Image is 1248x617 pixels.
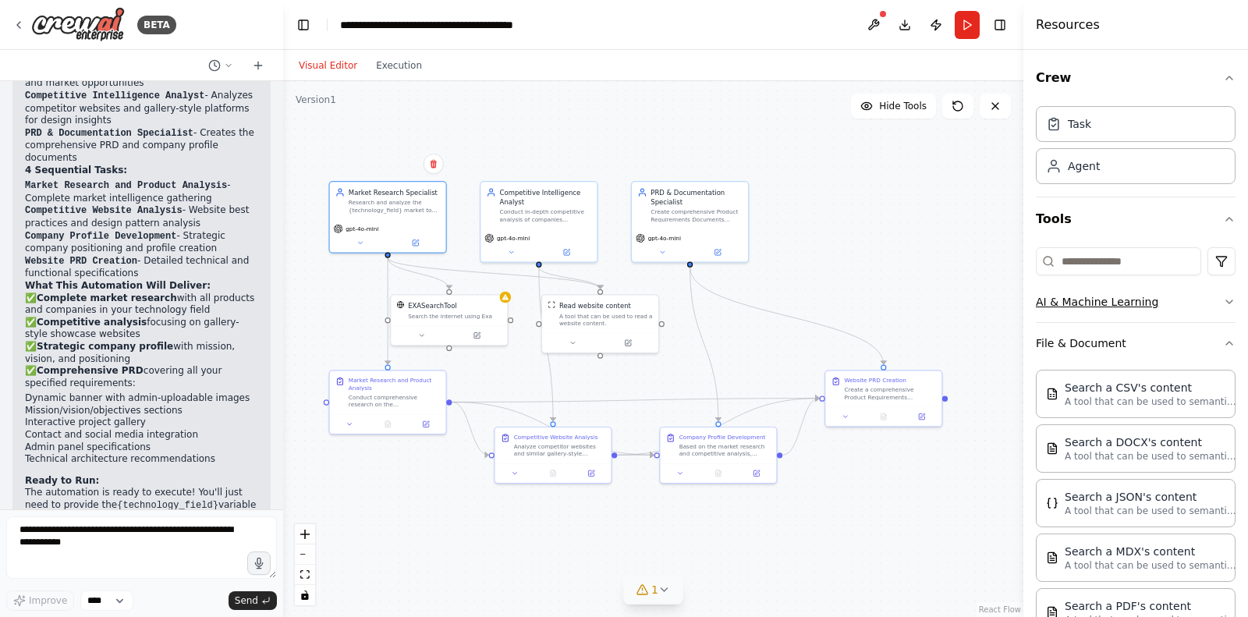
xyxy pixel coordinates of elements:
[1065,598,1236,614] div: Search a PDF's content
[1068,116,1091,132] div: Task
[548,301,555,309] img: ScrapeWebsiteTool
[450,330,503,342] button: Open in side panel
[424,154,444,174] button: Delete node
[25,127,258,165] li: - Creates the comprehensive PRD and company profile documents
[686,268,888,365] g: Edge from 8a7d2e16-7a63-4655-9fb7-0b61f6c16d58 to 08e156ae-5e67-4af3-9acd-087962b12aa4
[480,181,597,263] div: Competitive Intelligence AnalystConduct in-depth competitive analysis of companies operating in {...
[292,14,314,36] button: Hide left sidebar
[25,405,258,417] li: Mission/vision/objectives sections
[25,475,99,486] strong: Ready to Run:
[1036,56,1236,100] button: Crew
[29,594,67,607] span: Improve
[137,16,176,34] div: BETA
[1036,16,1100,34] h4: Resources
[1046,497,1058,509] img: JSONSearchTool
[295,524,315,544] button: zoom in
[25,453,258,466] li: Technical architecture recommendations
[25,487,258,524] p: The automation is ready to execute! You'll just need to provide the variable when you run it.
[782,394,819,460] g: Edge from 744c83e4-ca18-43f2-bdce-6373931d641a to 08e156ae-5e67-4af3-9acd-087962b12aa4
[863,411,903,423] button: No output available
[328,181,446,254] div: Market Research SpecialistResearch and analyze the {technology_field} market to identify all avai...
[679,433,766,441] div: Company Profile Development
[25,280,211,291] strong: What This Automation Will Deliver:
[388,237,441,249] button: Open in side panel
[25,230,258,255] li: - Strategic company positioning and profile creation
[631,181,749,263] div: PRD & Documentation SpecialistCreate comprehensive Product Requirements Documents (PRDs) and comp...
[1065,395,1236,408] p: A tool that can be used to semantic search a query from a CSV's content.
[202,56,239,75] button: Switch to previous chat
[824,370,942,427] div: Website PRD CreationCreate a comprehensive Product Requirements Document (PRD) for the gallery-st...
[679,442,771,457] div: Based on the market research and competitive analysis, develop a comprehensive company profile do...
[845,377,906,385] div: Website PRD Creation
[25,128,193,139] code: PRD & Documentation Specialist
[979,605,1021,614] a: React Flow attribution
[25,205,183,216] code: Competitive Website Analysis
[906,411,938,423] button: Open in side panel
[117,500,218,511] code: {technology_field}
[559,312,653,327] div: A tool that can be used to read a website content.
[289,56,367,75] button: Visual Editor
[1036,197,1236,241] button: Tools
[651,582,658,597] span: 1
[1065,380,1236,395] div: Search a CSV's content
[340,17,516,33] nav: breadcrumb
[1065,505,1236,517] p: A tool that can be used to semantic search a query from a JSON's content.
[575,468,608,480] button: Open in side panel
[349,188,440,197] div: Market Research Specialist
[989,14,1011,36] button: Hide right sidebar
[497,234,530,242] span: gpt-4o-mini
[31,7,125,42] img: Logo
[247,551,271,575] button: Click to speak your automation idea
[500,188,591,207] div: Competitive Intelligence Analyst
[651,188,742,207] div: PRD & Documentation Specialist
[1065,544,1236,559] div: Search a MDX's content
[514,433,598,441] div: Competitive Website Analysis
[25,429,258,441] li: Contact and social media integration
[296,94,336,106] div: Version 1
[1036,323,1236,363] button: File & Document
[651,208,742,223] div: Create comprehensive Product Requirements Documents (PRDs) and company profile documents based on...
[25,204,258,229] li: - Website best practices and design pattern analysis
[295,544,315,565] button: zoom out
[540,246,593,258] button: Open in side panel
[25,255,258,280] li: - Detailed technical and functional specifications
[1065,434,1236,450] div: Search a DOCX's content
[691,246,744,258] button: Open in side panel
[25,90,204,101] code: Competitive Intelligence Analyst
[409,419,442,431] button: Open in side panel
[25,417,258,429] li: Interactive project gallery
[845,386,936,401] div: Create a comprehensive Product Requirements Document (PRD) for the gallery-style showcase website...
[1036,282,1236,322] button: AI & Machine Learning
[25,180,227,191] code: Market Research and Product Analysis
[25,256,137,267] code: Website PRD Creation
[25,392,258,405] li: Dynamic banner with admin-uploadable images
[349,393,440,408] div: Conduct comprehensive research on the {technology_field} market to identify all available product...
[740,468,773,480] button: Open in side panel
[500,208,591,223] div: Conduct in-depth competitive analysis of companies operating in {technology_field}, focusing on t...
[349,199,440,214] div: Research and analyze the {technology_field} market to identify all available products, key player...
[623,576,683,605] button: 1
[390,294,508,346] div: EXASearchToolEXASearchToolSearch the internet using Exa
[25,231,176,242] code: Company Profile Development
[397,301,405,309] img: EXASearchTool
[295,565,315,585] button: fit view
[514,442,605,457] div: Analyze competitor websites and similar gallery-style showcase platforms to understand best pract...
[1065,489,1236,505] div: Search a JSON's content
[246,56,271,75] button: Start a new chat
[25,165,127,176] strong: 4 Sequential Tasks:
[383,257,392,364] g: Edge from 270c5a30-034c-4d3b-8845-bff1664ab843 to 896e4c29-1445-4b05-a98d-f87816729b26
[1046,551,1058,564] img: MDXSearchTool
[295,524,315,605] div: React Flow controls
[367,419,407,431] button: No output available
[6,590,74,611] button: Improve
[601,337,654,349] button: Open in side panel
[37,365,144,376] strong: Comprehensive PRD
[1068,158,1100,174] div: Agent
[452,394,820,407] g: Edge from 896e4c29-1445-4b05-a98d-f87816729b26 to 08e156ae-5e67-4af3-9acd-087962b12aa4
[698,468,738,480] button: No output available
[659,427,777,484] div: Company Profile DevelopmentBased on the market research and competitive analysis, develop a compr...
[25,90,258,127] li: - Analyzes competitor websites and gallery-style platforms for design insights
[37,293,177,303] strong: Complete market research
[879,100,927,112] span: Hide Tools
[37,341,173,352] strong: Strategic company profile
